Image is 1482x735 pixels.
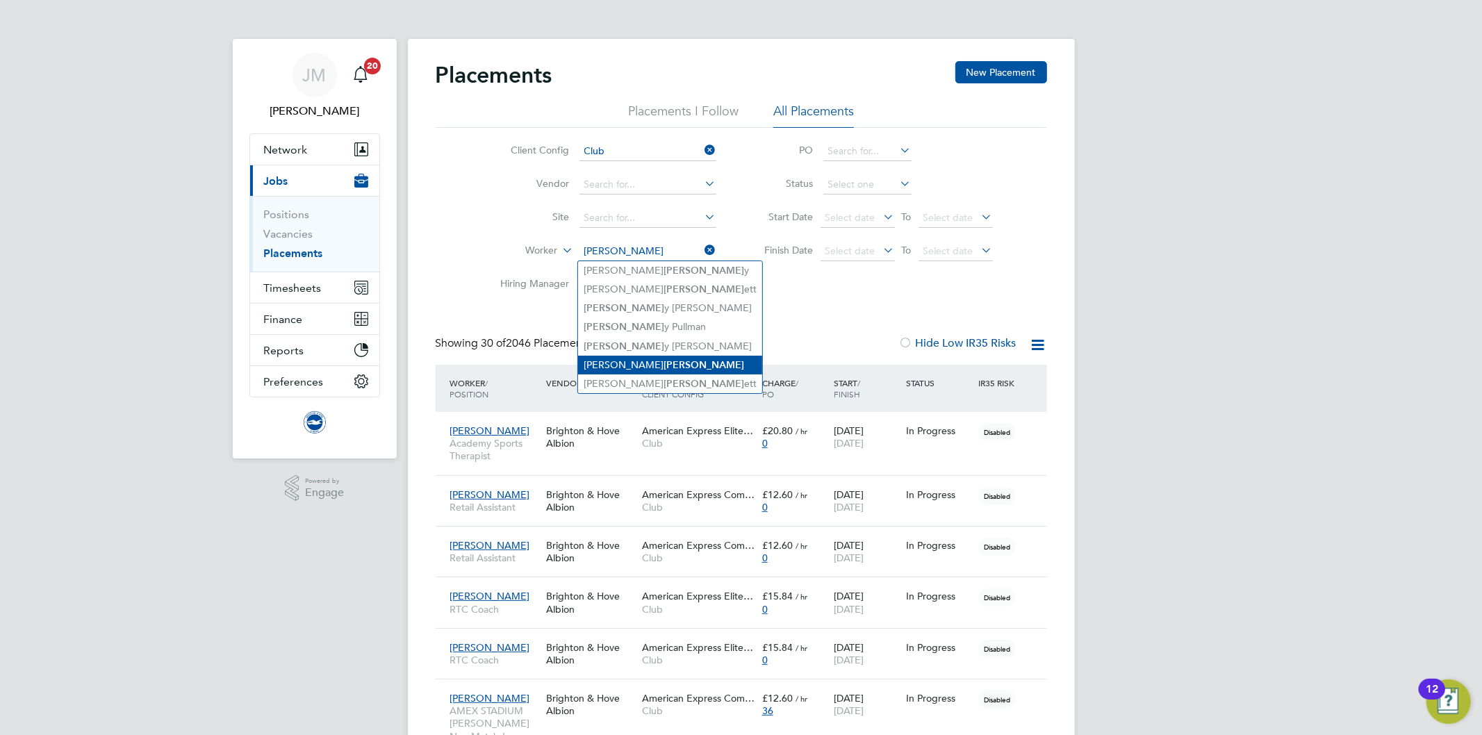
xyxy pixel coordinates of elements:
span: [DATE] [834,437,864,449]
span: Reports [264,344,304,357]
span: / hr [796,540,807,551]
span: 36 [762,704,773,717]
div: 12 [1426,689,1438,707]
span: RTC Coach [450,603,539,616]
span: [DATE] [834,704,864,717]
b: [PERSON_NAME] [584,340,664,352]
span: £15.84 [762,641,793,654]
div: [DATE] [830,583,903,622]
span: £15.84 [762,590,793,602]
span: Powered by [305,475,344,487]
li: [PERSON_NAME] ett [578,374,762,393]
span: / hr [796,643,807,653]
span: Retail Assistant [450,501,539,513]
span: [PERSON_NAME] [450,692,530,704]
div: Charge [759,370,831,406]
span: Disabled [978,640,1016,658]
span: £12.60 [762,692,793,704]
span: American Express Com… [642,539,755,552]
div: In Progress [906,488,971,501]
span: Club [642,704,755,717]
span: American Express Com… [642,692,755,704]
input: Select one [823,175,912,195]
a: Positions [264,208,310,221]
b: [PERSON_NAME] [664,283,744,295]
li: [PERSON_NAME] y [578,261,762,280]
div: IR35 Risk [975,370,1023,395]
h2: Placements [436,61,552,89]
span: [PERSON_NAME] [450,488,530,501]
span: Preferences [264,375,324,388]
span: Disabled [978,588,1016,606]
label: Site [490,210,570,223]
li: Placements I Follow [628,103,739,128]
button: New Placement [955,61,1047,83]
input: Search for... [579,208,716,228]
div: Vendor [543,370,639,395]
button: Timesheets [250,272,379,303]
span: RTC Coach [450,654,539,666]
label: Client Config [490,144,570,156]
span: [DATE] [834,603,864,616]
a: [PERSON_NAME]RTC CoachBrighton & Hove AlbionAmerican Express Elite…Club£15.84 / hr0[DATE][DATE]In... [447,582,1047,594]
span: Club [642,552,755,564]
span: 0 [762,501,768,513]
label: Hide Low IR35 Risks [899,336,1016,350]
label: PO [751,144,814,156]
div: Worker [447,370,543,406]
b: [PERSON_NAME] [664,378,744,390]
span: Select date [825,245,875,257]
label: Worker [478,244,558,258]
button: Network [250,134,379,165]
span: To [898,208,916,226]
li: [PERSON_NAME] ett [578,280,762,299]
span: JM [303,66,327,84]
div: In Progress [906,539,971,552]
div: In Progress [906,424,971,437]
input: Search for... [579,242,716,261]
span: American Express Elite… [642,424,753,437]
input: Search for... [823,142,912,161]
div: Brighton & Hove Albion [543,685,639,724]
div: Showing [436,336,594,351]
span: 0 [762,654,768,666]
nav: Main navigation [233,39,397,459]
div: Brighton & Hove Albion [543,634,639,673]
li: y [PERSON_NAME] [578,337,762,356]
a: [PERSON_NAME]Retail AssistantBrighton & Hove AlbionAmerican Express Com…Club£12.60 / hr0[DATE][DA... [447,481,1047,493]
span: [DATE] [834,654,864,666]
span: / Finish [834,377,860,399]
div: Brighton & Hove Albion [543,418,639,456]
span: Engage [305,487,344,499]
span: Select date [923,211,973,224]
div: Status [903,370,975,395]
button: Reports [250,335,379,365]
div: Brighton & Hove Albion [543,481,639,520]
div: In Progress [906,590,971,602]
span: Disabled [978,538,1016,556]
span: / hr [796,426,807,436]
span: [PERSON_NAME] [450,424,530,437]
b: [PERSON_NAME] [584,302,664,314]
span: [PERSON_NAME] [450,641,530,654]
span: Timesheets [264,281,322,295]
a: Powered byEngage [285,475,344,502]
span: 30 of [481,336,507,350]
label: Start Date [751,210,814,223]
span: £12.60 [762,488,793,501]
span: Club [642,501,755,513]
span: Select date [923,245,973,257]
a: Go to home page [249,411,380,433]
a: Placements [264,247,323,260]
span: 0 [762,603,768,616]
label: Finish Date [751,244,814,256]
span: Disabled [978,423,1016,441]
span: Finance [264,313,303,326]
span: [PERSON_NAME] [450,590,530,602]
li: [PERSON_NAME] [578,356,762,374]
a: 20 [347,53,374,97]
span: 0 [762,437,768,449]
span: American Express Com… [642,488,755,501]
b: [PERSON_NAME] [664,359,744,371]
span: 0 [762,552,768,564]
